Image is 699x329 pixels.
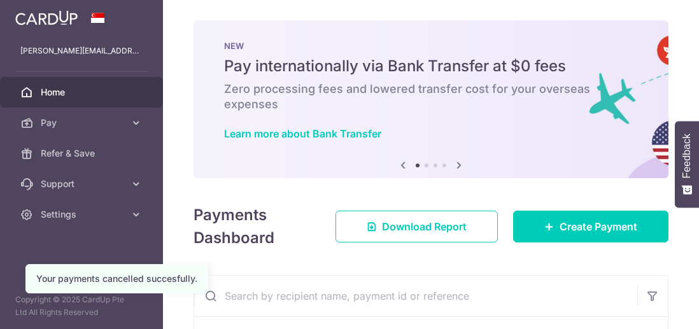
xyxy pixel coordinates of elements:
span: Settings [41,208,125,221]
a: Download Report [335,211,498,242]
span: Pay [41,116,125,129]
span: Support [41,178,125,190]
div: Your payments cancelled succesfully. [36,272,197,285]
iframe: Opens a widget where you can find more information [618,291,686,323]
h5: Pay internationally via Bank Transfer at $0 fees [224,56,638,76]
p: NEW [224,41,638,51]
span: Download Report [382,219,467,234]
img: Bank transfer banner [194,20,668,178]
span: Feedback [681,134,693,178]
img: CardUp [15,10,78,25]
input: Search by recipient name, payment id or reference [194,276,637,316]
h6: Zero processing fees and lowered transfer cost for your overseas expenses [224,81,638,112]
button: Feedback - Show survey [675,121,699,207]
h4: Payments Dashboard [194,204,313,249]
span: Create Payment [560,219,637,234]
span: Refer & Save [41,147,125,160]
p: [PERSON_NAME][EMAIL_ADDRESS][DOMAIN_NAME] [20,45,143,57]
span: Home [41,86,125,99]
a: Create Payment [513,211,668,242]
a: Learn more about Bank Transfer [224,127,381,140]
